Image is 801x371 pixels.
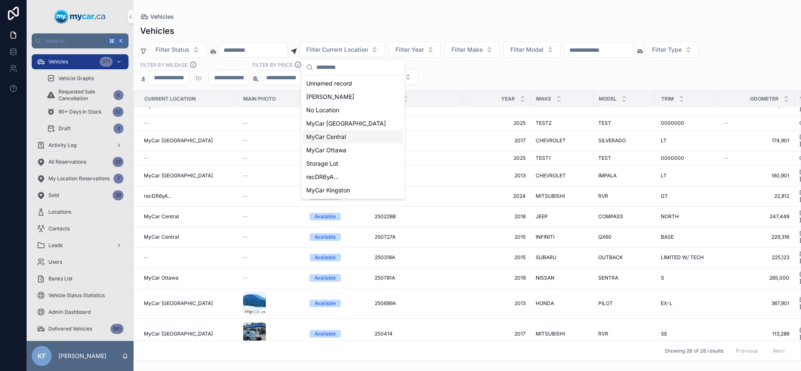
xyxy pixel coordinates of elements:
a: Sold39 [32,188,128,203]
a: Available [310,274,365,282]
a: SUBARU [536,254,588,261]
a: Available [310,233,365,241]
a: MITSUBISHI [536,331,588,337]
a: MyCar [GEOGRAPHIC_DATA] [144,300,233,307]
a: MyCar Central [144,234,233,240]
a: Activity Log [32,138,128,153]
a: SE [661,331,714,337]
a: Banks List [32,271,128,286]
a: Locations [32,204,128,220]
span: No Location [306,106,339,114]
a: 0000000 [661,155,714,162]
span: NORTH [661,213,679,220]
span: TEST1 [536,155,551,162]
a: 2017 [469,331,526,337]
div: 0 [113,90,123,100]
span: MyCar [GEOGRAPHIC_DATA] [144,300,213,307]
a: 00000000 [375,120,459,126]
span: Contacts [48,225,70,232]
span: MyCar Ottawa [306,146,346,154]
span: SE [661,331,667,337]
a: MyCar [GEOGRAPHIC_DATA] [144,331,233,337]
p: to [196,73,202,83]
span: 250699A [375,300,396,307]
span: Filter Model [510,45,544,54]
span: MyCar Central [306,133,346,141]
a: MITSUBISHI [536,193,588,199]
span: JEEP [536,213,548,220]
span: K [118,38,124,44]
a: Vehicles371 [32,54,128,69]
a: 2025 [469,155,526,162]
a: RVR [598,331,651,337]
span: Jump to... [45,38,104,44]
span: MITSUBISHI [536,193,565,199]
div: 39 [113,190,123,200]
a: LIMITED W/ TECH [661,254,714,261]
span: 265,000 [724,275,789,281]
span: 250414 [375,331,393,337]
span: 250318A [375,254,395,261]
span: Odometer [750,96,778,102]
button: Select Button [299,42,385,58]
h1: Vehicles [140,25,174,37]
a: Available [310,300,365,307]
span: Draft [58,125,71,132]
span: -- [724,155,729,162]
span: QX60 [598,234,612,240]
span: Year [501,96,515,102]
a: Draft3 [42,121,128,136]
a: 250727A [375,234,459,240]
span: Vehicle Graphs [58,75,94,82]
a: -- [243,193,300,199]
a: 160,901 [724,172,789,179]
a: Delivered Vehicles581 [32,321,128,336]
span: MyCar [GEOGRAPHIC_DATA] [144,137,213,144]
a: EX-L [661,300,714,307]
a: MyCar [GEOGRAPHIC_DATA] [144,137,233,144]
span: SENTRA [598,275,618,281]
span: MyCar Kingston [306,186,350,194]
span: 367,901 [724,300,789,307]
span: Model [599,96,617,102]
span: -- [144,155,149,162]
span: LT [661,137,667,144]
div: Suggestions [301,75,405,199]
button: Select Button [388,42,441,58]
span: Filter Make [451,45,483,54]
div: 371 [100,57,113,67]
span: Requested Sale Cancellation [58,88,110,102]
span: MyCar Central [144,234,179,240]
span: Delivered Vehicles [48,326,92,332]
span: MITSUBISHI [536,331,565,337]
button: Select Button [444,42,500,58]
span: INFINITI [536,234,554,240]
span: Admin Dashboard [48,309,91,315]
span: Vehicle Status Statistics [48,292,105,299]
div: Available [315,274,336,282]
a: 2015 [469,254,526,261]
a: TEST [598,155,651,162]
button: Select Button [645,42,699,58]
span: 2013 [469,172,526,179]
span: S [661,275,664,281]
a: OUTBACK [598,254,651,261]
span: 113,288 [724,331,789,337]
span: -- [243,234,248,240]
span: MyCar [GEOGRAPHIC_DATA] [144,331,213,337]
a: 2015 [469,234,526,240]
a: 2013 [469,300,526,307]
span: KF [38,351,46,361]
span: [PERSON_NAME] [306,93,354,101]
span: EX-L [661,300,673,307]
a: 225,123 [724,254,789,261]
a: 2017 [469,137,526,144]
img: App logo [55,10,106,23]
span: 2019 [469,275,526,281]
span: GT [661,193,668,199]
span: Filter Type [652,45,682,54]
span: TEST [598,155,611,162]
span: Banks List [48,275,73,282]
span: MyCar Ottawa [144,275,179,281]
